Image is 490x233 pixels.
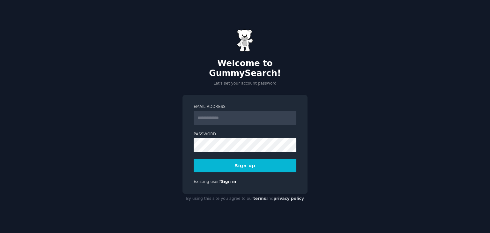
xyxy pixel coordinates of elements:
img: Gummy Bear [237,29,253,52]
h2: Welcome to GummySearch! [182,58,308,79]
p: Let's set your account password [182,81,308,86]
button: Sign up [194,159,296,172]
a: terms [253,196,266,201]
div: By using this site you agree to our and [182,194,308,204]
span: Existing user? [194,179,221,184]
label: Password [194,132,296,137]
a: Sign in [221,179,236,184]
label: Email Address [194,104,296,110]
a: privacy policy [273,196,304,201]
